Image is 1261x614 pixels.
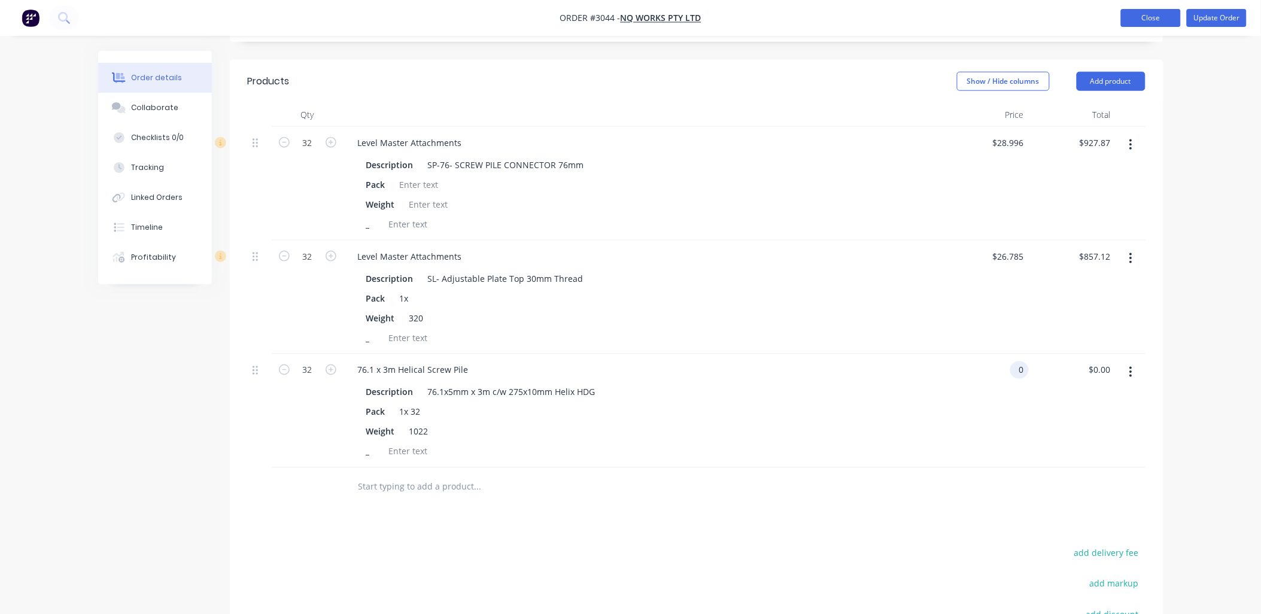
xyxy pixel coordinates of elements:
div: Weight [361,309,400,327]
div: Linked Orders [131,192,183,203]
button: Order details [98,63,212,93]
div: 1x 32 [395,403,426,421]
div: _ [361,443,379,460]
div: Description [361,270,418,287]
a: NQ WORKS PTY LTD [621,13,701,24]
div: Level Master Attachments [348,134,472,151]
button: Tracking [98,153,212,183]
div: 320 [405,309,429,327]
div: Profitability [131,252,176,263]
button: Profitability [98,242,212,272]
div: 76.1 x 3m Helical Screw Pile [348,361,478,379]
button: Timeline [98,212,212,242]
div: Pack [361,403,390,421]
div: _ [361,215,379,233]
div: SP-76- SCREW PILE CONNECTOR 76mm [423,156,589,174]
button: Collaborate [98,93,212,123]
img: Factory [22,9,39,27]
span: Order #3044 - [560,13,621,24]
div: 1x [395,290,414,307]
div: Level Master Attachments [348,248,472,265]
div: Tracking [131,162,164,173]
div: Pack [361,176,390,193]
div: Collaborate [131,102,178,113]
div: Order details [131,72,182,83]
div: Description [361,156,418,174]
div: Weight [361,423,400,440]
button: add delivery fee [1068,545,1145,561]
div: Total [1029,103,1116,127]
div: 1022 [405,423,433,440]
button: Close [1121,9,1181,27]
button: Add product [1077,72,1145,91]
button: Show / Hide columns [957,72,1050,91]
div: Pack [361,290,390,307]
div: SL- Adjustable Plate Top 30mm Thread [423,270,588,287]
button: Linked Orders [98,183,212,212]
div: Weight [361,196,400,213]
button: Update Order [1187,9,1247,27]
button: Checklists 0/0 [98,123,212,153]
div: Timeline [131,222,163,233]
div: Checklists 0/0 [131,132,184,143]
div: Qty [272,103,344,127]
button: add markup [1084,576,1145,592]
input: Start typing to add a product... [358,475,597,499]
div: 76.1x5mm x 3m c/w 275x10mm Helix HDG [423,384,600,401]
div: Description [361,384,418,401]
div: Price [942,103,1029,127]
div: Products [248,74,290,89]
div: _ [361,329,379,346]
